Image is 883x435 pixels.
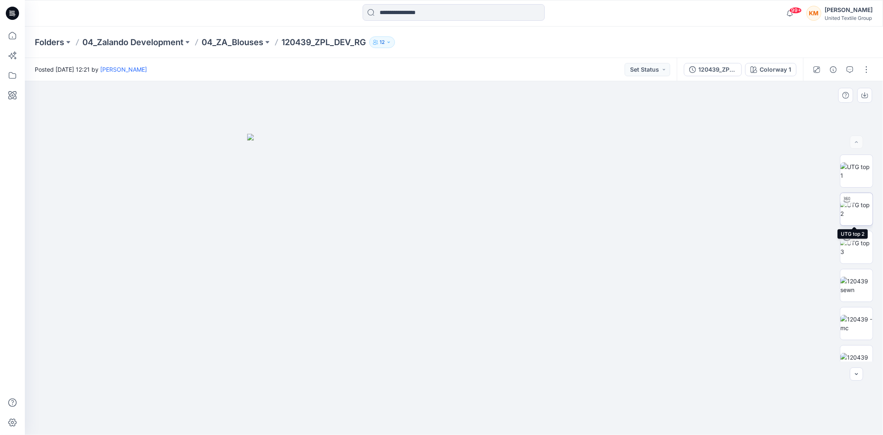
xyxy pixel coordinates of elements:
span: Posted [DATE] 12:21 by [35,65,147,74]
img: 120439 - mc [840,315,873,332]
div: Colorway 1 [760,65,791,74]
div: [PERSON_NAME] [825,5,873,15]
div: 120439_ZPL_DEV_RG [698,65,736,74]
div: KM [806,6,821,21]
button: Colorway 1 [745,63,796,76]
img: eyJhbGciOiJIUzI1NiIsImtpZCI6IjAiLCJzbHQiOiJzZXMiLCJ0eXAiOiJKV1QifQ.eyJkYXRhIjp7InR5cGUiOiJzdG9yYW... [247,134,661,435]
img: 120439 patterns [840,353,873,370]
button: 120439_ZPL_DEV_RG [684,63,742,76]
div: United Textile Group [825,15,873,21]
a: 04_Zalando Development [82,36,183,48]
img: UTG top 2 [840,201,873,218]
span: 99+ [789,7,802,14]
img: UTG top 3 [840,239,873,256]
button: Details [827,63,840,76]
img: UTG top 1 [840,162,873,180]
p: 12 [380,38,385,47]
button: 12 [369,36,395,48]
a: 04_ZA_Blouses [202,36,263,48]
img: 120439 sewn [840,277,873,294]
a: Folders [35,36,64,48]
a: [PERSON_NAME] [100,66,147,73]
p: 120439_ZPL_DEV_RG [282,36,366,48]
